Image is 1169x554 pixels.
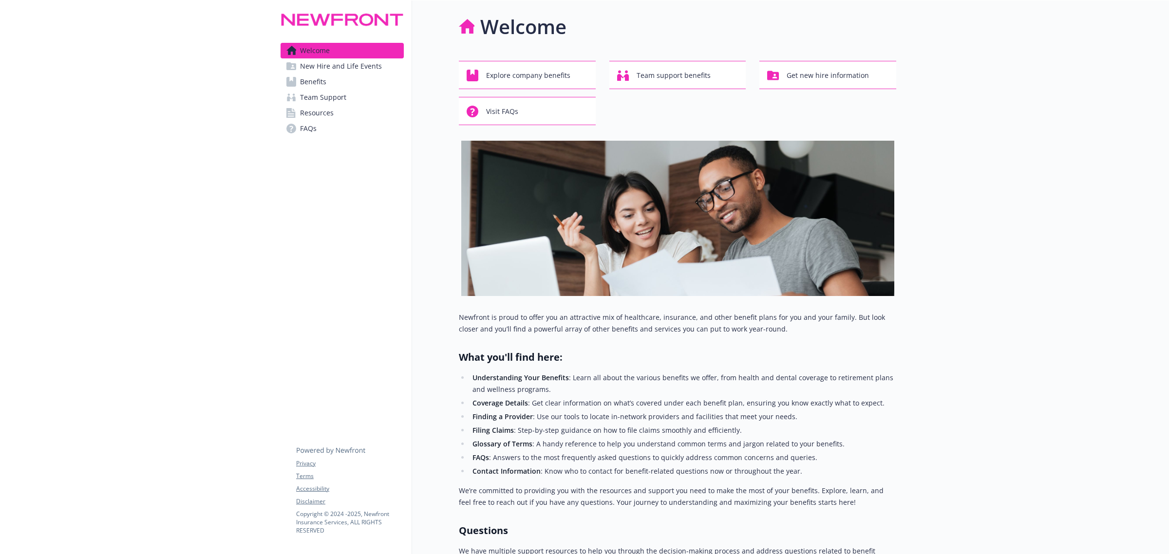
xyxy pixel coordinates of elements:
h1: Welcome [480,12,566,41]
button: Visit FAQs [459,97,596,125]
li: : Step-by-step guidance on how to file claims smoothly and efficiently. [470,425,896,436]
a: Disclaimer [296,497,403,506]
strong: Understanding Your Benefits [472,373,569,382]
span: Team support benefits [637,66,711,85]
strong: Glossary of Terms [472,439,532,448]
a: Terms [296,472,403,480]
span: Resources [300,105,334,121]
span: Visit FAQs [486,102,518,121]
a: Team Support [281,90,404,105]
a: FAQs [281,121,404,136]
span: Explore company benefits [486,66,570,85]
span: FAQs [300,121,317,136]
strong: FAQs [472,453,489,462]
a: Accessibility [296,484,403,493]
button: Team support benefits [609,61,746,89]
span: Benefits [300,74,326,90]
span: Team Support [300,90,346,105]
strong: Filing Claims [472,425,514,435]
span: New Hire and Life Events [300,58,382,74]
h2: Questions [459,524,896,537]
span: Get new hire information [787,66,869,85]
li: : Answers to the most frequently asked questions to quickly address common concerns and queries. [470,452,896,463]
p: Copyright © 2024 - 2025 , Newfront Insurance Services, ALL RIGHTS RESERVED [296,510,403,535]
a: Privacy [296,459,403,468]
p: Newfront is proud to offer you an attractive mix of healthcare, insurance, and other benefit plan... [459,312,896,335]
li: : Get clear information on what’s covered under each benefit plan, ensuring you know exactly what... [470,397,896,409]
p: We’re committed to providing you with the resources and support you need to make the most of your... [459,485,896,508]
span: Welcome [300,43,330,58]
img: overview page banner [461,141,894,296]
a: New Hire and Life Events [281,58,404,74]
button: Get new hire information [759,61,896,89]
li: : Learn all about the various benefits we offer, from health and dental coverage to retirement pl... [470,372,896,395]
a: Benefits [281,74,404,90]
h2: What you'll find here: [459,351,896,364]
li: : Know who to contact for benefit-related questions now or throughout the year. [470,465,896,477]
a: Resources [281,105,404,121]
strong: Coverage Details [472,398,528,407]
li: : A handy reference to help you understand common terms and jargon related to your benefits. [470,438,896,450]
li: : Use our tools to locate in-network providers and facilities that meet your needs. [470,411,896,423]
strong: Contact Information [472,466,541,476]
a: Welcome [281,43,404,58]
strong: Finding a Provider [472,412,533,421]
button: Explore company benefits [459,61,596,89]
